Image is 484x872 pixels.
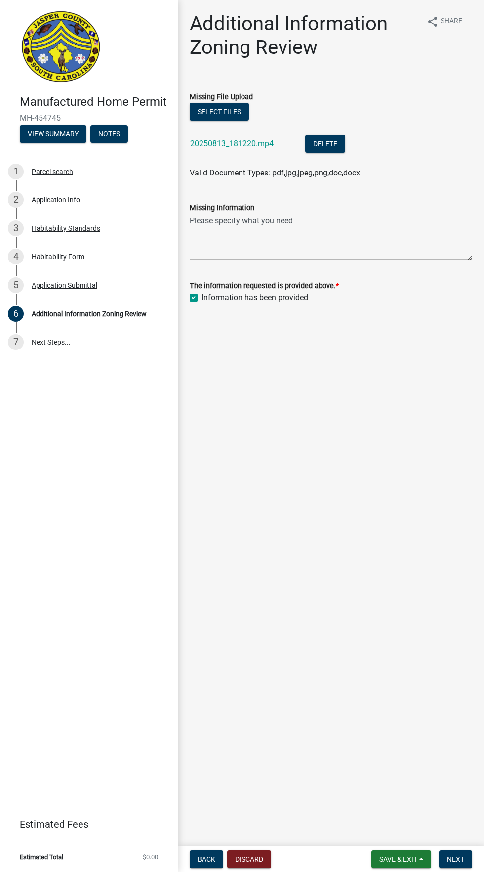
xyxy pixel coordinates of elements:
span: Next [447,855,464,863]
span: Back [198,855,215,863]
div: Additional Information Zoning Review [32,310,147,317]
button: shareShare [419,12,470,31]
div: 3 [8,220,24,236]
button: Next [439,850,472,868]
label: Missing File Upload [190,94,253,101]
label: The information requested is provided above. [190,283,339,290]
button: Save & Exit [371,850,431,868]
wm-modal-confirm: Delete Document [305,140,345,149]
div: Application Info [32,196,80,203]
div: 2 [8,192,24,208]
label: Missing Information [190,205,254,212]
h1: Additional Information Zoning Review [190,12,419,59]
div: Parcel search [32,168,73,175]
button: Discard [227,850,271,868]
i: share [427,16,439,28]
div: 6 [8,306,24,322]
div: Application Submittal [32,282,97,289]
div: Habitability Standards [32,225,100,232]
button: Notes [90,125,128,143]
button: View Summary [20,125,86,143]
div: 4 [8,249,24,264]
span: Share [441,16,462,28]
span: Valid Document Types: pdf,jpg,jpeg,png,doc,docx [190,168,360,177]
wm-modal-confirm: Notes [90,131,128,138]
div: 5 [8,277,24,293]
img: Jasper County, South Carolina [20,10,102,85]
h4: Manufactured Home Permit [20,95,170,109]
label: Information has been provided [202,292,308,304]
button: Select files [190,103,249,121]
div: 7 [8,334,24,350]
div: 1 [8,164,24,179]
a: 20250813_181220.mp4 [190,139,274,148]
span: Estimated Total [20,854,63,860]
span: $0.00 [143,854,158,860]
span: Save & Exit [379,855,417,863]
button: Delete [305,135,345,153]
div: Habitability Form [32,253,84,260]
span: MH-454745 [20,113,158,123]
button: Back [190,850,223,868]
a: Estimated Fees [8,814,162,834]
wm-modal-confirm: Summary [20,131,86,138]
